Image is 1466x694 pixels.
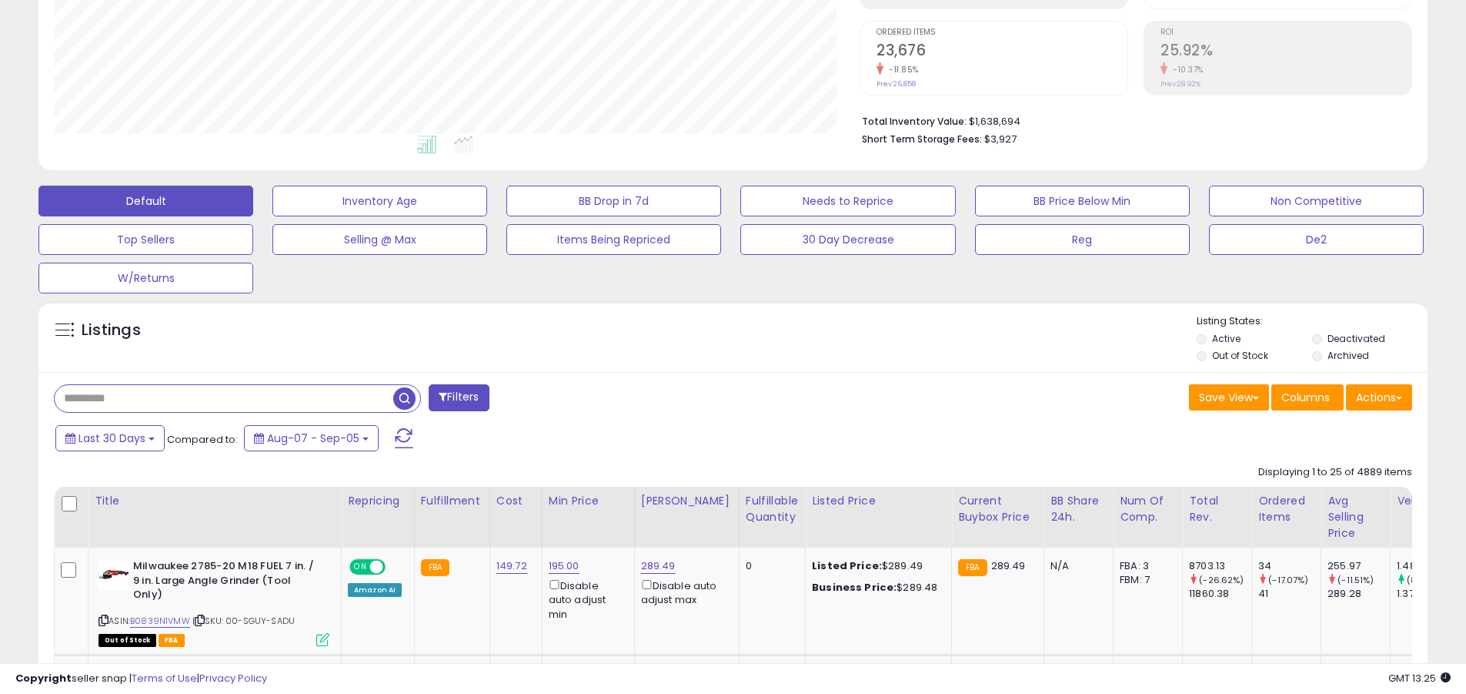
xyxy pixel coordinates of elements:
[1120,493,1176,525] div: Num of Comp.
[1258,493,1314,525] div: Ordered Items
[95,493,335,509] div: Title
[812,493,945,509] div: Listed Price
[1337,574,1374,586] small: (-11.51%)
[975,224,1190,255] button: Reg
[877,42,1127,62] h2: 23,676
[348,493,408,509] div: Repricing
[1327,587,1390,601] div: 289.28
[1327,332,1385,345] label: Deactivated
[746,493,799,525] div: Fulfillable Quantity
[133,559,320,606] b: Milwaukee 2785-20 M18 FUEL 7 in. / 9 in. Large Angle Grinder (Tool Only)
[506,224,721,255] button: Items Being Repriced
[1209,224,1424,255] button: De2
[1050,559,1101,573] div: N/A
[877,79,916,89] small: Prev: 26,858
[862,115,967,128] b: Total Inventory Value:
[1120,573,1170,587] div: FBM: 7
[1197,314,1428,329] p: Listing States:
[1397,587,1459,601] div: 1.37
[1268,574,1308,586] small: (-17.07%)
[1327,349,1369,362] label: Archived
[1199,574,1244,586] small: (-26.62%)
[1189,384,1269,411] button: Save View
[740,224,955,255] button: 30 Day Decrease
[1388,671,1451,686] span: 2025-10-6 13:25 GMT
[1120,559,1170,573] div: FBA: 3
[549,558,579,574] a: 195.00
[549,493,628,509] div: Min Price
[159,634,185,647] span: FBA
[1327,559,1390,573] div: 255.97
[496,558,527,574] a: 149.72
[1212,332,1241,345] label: Active
[549,577,623,622] div: Disable auto adjust min
[496,493,536,509] div: Cost
[862,132,982,146] b: Short Term Storage Fees:
[99,634,156,647] span: All listings that are currently out of stock and unavailable for purchase on Amazon
[38,263,253,293] button: W/Returns
[130,615,190,628] a: B0839N1VMW
[506,186,721,216] button: BB Drop in 7d
[244,425,379,451] button: Aug-07 - Sep-05
[746,559,793,573] div: 0
[862,111,1401,129] li: $1,638,694
[15,672,267,686] div: seller snap | |
[883,64,919,75] small: -11.85%
[1212,349,1268,362] label: Out of Stock
[1258,465,1412,480] div: Displaying 1 to 25 of 4889 items
[1397,559,1459,573] div: 1.48
[429,384,489,411] button: Filters
[421,493,483,509] div: Fulfillment
[1407,574,1441,586] small: (8.03%)
[812,581,940,595] div: $289.48
[812,580,897,595] b: Business Price:
[199,671,267,686] a: Privacy Policy
[812,558,882,573] b: Listed Price:
[99,559,129,590] img: 31V7je14OmL._SL40_.jpg
[132,671,197,686] a: Terms of Use
[1160,28,1411,37] span: ROI
[38,186,253,216] button: Default
[1327,493,1384,541] div: Avg Selling Price
[421,559,449,576] small: FBA
[1189,587,1251,601] div: 11860.38
[15,671,72,686] strong: Copyright
[641,577,727,607] div: Disable auto adjust max
[641,493,733,509] div: [PERSON_NAME]
[1281,390,1330,405] span: Columns
[267,431,359,446] span: Aug-07 - Sep-05
[1271,384,1344,411] button: Columns
[958,559,987,576] small: FBA
[958,493,1037,525] div: Current Buybox Price
[1258,559,1321,573] div: 34
[1258,587,1321,601] div: 41
[351,561,370,574] span: ON
[641,558,676,574] a: 289.49
[383,561,408,574] span: OFF
[55,425,165,451] button: Last 30 Days
[877,28,1127,37] span: Ordered Items
[99,559,329,645] div: ASIN:
[38,224,253,255] button: Top Sellers
[1050,493,1107,525] div: BB Share 24h.
[78,431,145,446] span: Last 30 Days
[975,186,1190,216] button: BB Price Below Min
[82,320,141,341] h5: Listings
[1189,559,1251,573] div: 8703.13
[740,186,955,216] button: Needs to Reprice
[272,224,487,255] button: Selling @ Max
[348,583,402,597] div: Amazon AI
[1160,79,1201,89] small: Prev: 28.92%
[1209,186,1424,216] button: Non Competitive
[812,559,940,573] div: $289.49
[1346,384,1412,411] button: Actions
[272,186,487,216] button: Inventory Age
[991,558,1026,573] span: 289.49
[1189,493,1245,525] div: Total Rev.
[192,615,295,627] span: | SKU: 00-SGUY-SADU
[1160,42,1411,62] h2: 25.92%
[1167,64,1204,75] small: -10.37%
[1397,493,1453,509] div: Velocity
[984,132,1017,146] span: $3,927
[167,432,238,447] span: Compared to:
